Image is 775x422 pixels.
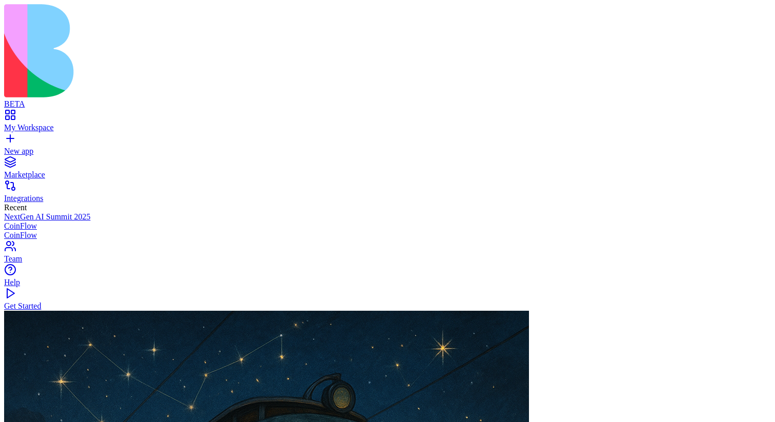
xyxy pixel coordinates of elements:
[4,203,27,212] span: Recent
[4,302,771,311] div: Get Started
[4,222,771,231] a: CoinFlow
[4,194,771,203] div: Integrations
[4,292,771,311] a: Get Started
[4,90,771,109] a: BETA
[4,269,771,287] a: Help
[4,123,771,132] div: My Workspace
[4,245,771,264] a: Team
[4,114,771,132] a: My Workspace
[4,161,771,179] a: Marketplace
[4,185,771,203] a: Integrations
[4,231,771,240] a: CoinFlow
[4,254,771,264] div: Team
[4,147,771,156] div: New app
[4,212,771,222] a: NextGen AI Summit 2025
[4,137,771,156] a: New app
[4,99,771,109] div: BETA
[4,4,416,97] img: logo
[4,170,771,179] div: Marketplace
[4,278,771,287] div: Help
